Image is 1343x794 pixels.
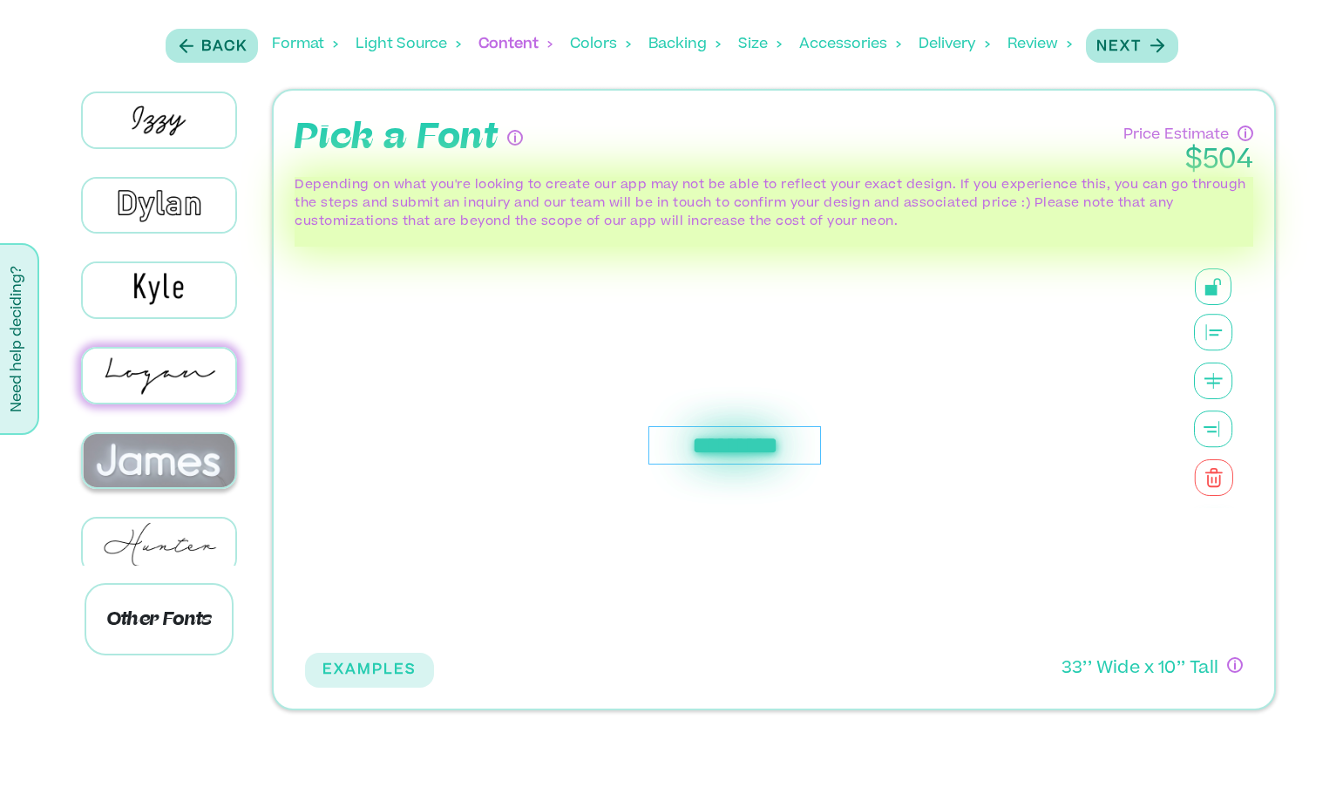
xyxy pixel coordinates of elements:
p: $ 504 [1123,146,1253,177]
button: Next [1086,29,1178,63]
div: Accessories [799,17,901,71]
img: James [83,434,235,487]
img: Dylan [83,179,235,232]
img: Izzy [83,93,235,147]
p: Pick a Font [295,112,499,164]
div: If you have questions about size, or if you can’t design exactly what you want here, no worries! ... [1227,657,1243,673]
p: Back [201,37,248,58]
div: Backing [648,17,721,71]
p: 33 ’’ Wide x 10 ’’ Tall [1062,657,1218,682]
p: Price Estimate [1123,120,1229,146]
div: Colors [570,17,631,71]
div: Delivery [919,17,990,71]
button: Back [166,29,258,63]
img: Logan [83,349,235,403]
p: Other Fonts [85,583,234,655]
div: Light Source [356,17,461,71]
p: Next [1096,37,1142,58]
div: Content [478,17,553,71]
img: Hunter [83,519,235,573]
div: Size [738,17,782,71]
button: EXAMPLES [305,653,434,688]
div: Have questions about pricing or just need a human touch? Go through the process and submit an inq... [1238,126,1253,141]
div: Format [272,17,338,71]
img: Kyle [83,263,235,317]
p: Depending on what you're looking to create our app may not be able to reflect your exact design. ... [295,177,1253,232]
div: Review [1007,17,1072,71]
iframe: Chat Widget [1256,710,1343,794]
